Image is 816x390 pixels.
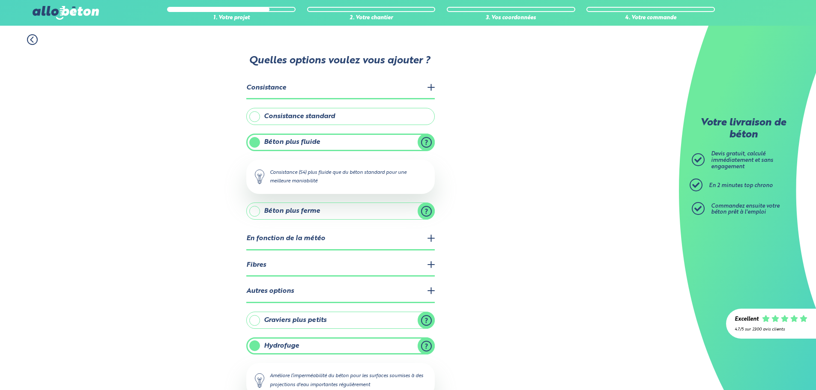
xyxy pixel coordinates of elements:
[246,134,435,151] label: Béton plus fluide
[245,55,434,67] p: Quelles options voulez vous ajouter ?
[246,228,435,250] legend: En fonction de la météo
[740,357,807,381] iframe: Help widget launcher
[246,255,435,277] legend: Fibres
[447,15,575,21] div: 3. Vos coordonnées
[246,202,435,220] label: Béton plus ferme
[246,281,435,303] legend: Autres options
[246,77,435,99] legend: Consistance
[586,15,715,21] div: 4. Votre commande
[246,108,435,125] label: Consistance standard
[307,15,436,21] div: 2. Votre chantier
[246,312,435,329] label: Graviers plus petits
[167,15,296,21] div: 1. Votre projet
[246,160,435,194] div: Consistance (S4) plus fluide que du béton standard pour une meilleure maniabilité
[246,337,435,354] label: Hydrofuge
[33,6,99,20] img: allobéton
